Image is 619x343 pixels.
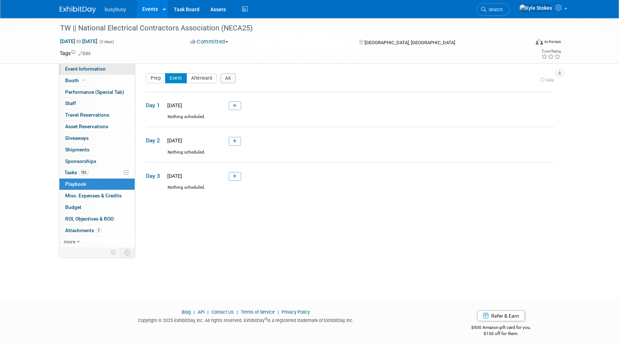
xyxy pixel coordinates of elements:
[59,179,135,190] a: Playbook
[486,7,503,12] span: Search
[146,172,164,180] span: Day 3
[59,167,135,178] a: Tasks18%
[198,309,205,315] a: API
[108,248,120,257] td: Personalize Event Tab Strip
[476,3,510,16] a: Search
[265,317,267,321] sup: ®
[146,114,554,126] div: Nothing scheduled.
[60,38,98,45] span: [DATE] [DATE]
[59,236,135,247] a: more
[235,309,240,315] span: |
[120,248,135,257] td: Toggle Event Tabs
[65,216,114,222] span: ROI, Objectives & ROO
[59,144,135,155] a: Shipments
[96,227,101,233] span: 2
[65,181,86,187] span: Playbook
[186,73,217,83] button: Afterward
[211,309,234,315] a: Contact Us
[60,315,432,324] div: Copyright © 2025 ExhibitDay, Inc. All rights reserved. ExhibitDay is a registered trademark of Ex...
[64,170,89,175] span: Tasks
[79,170,89,175] span: 18%
[165,173,182,179] span: [DATE]
[59,87,135,98] a: Performance (Special Tab)
[165,138,182,143] span: [DATE]
[165,73,187,83] button: Event
[220,73,236,83] button: All
[146,137,164,145] span: Day 2
[365,40,455,45] span: [GEOGRAPHIC_DATA], [GEOGRAPHIC_DATA]
[65,100,76,106] span: Staff
[65,124,108,129] span: Asset Reservations
[65,135,89,141] span: Giveaways
[65,158,96,164] span: Sponsorships
[519,4,552,12] img: Kyle Stokes
[65,147,89,152] span: Shipments
[79,51,90,56] a: Edit
[146,101,164,109] span: Day 1
[182,309,191,315] a: Blog
[65,204,81,210] span: Budget
[99,39,114,44] span: (3 days)
[165,103,182,108] span: [DATE]
[82,78,86,82] i: Booth reservation complete
[105,7,126,12] span: busybusy
[59,213,135,225] a: ROI, Objectives & ROO
[146,184,554,197] div: Nothing scheduled.
[443,331,560,337] div: $150 off for them.
[206,309,210,315] span: |
[58,22,518,35] div: TW || National Electrical Contractors Association (NECA25)
[59,225,135,236] a: Attachments2
[75,38,82,44] span: to
[65,112,109,118] span: Travel Reservations
[59,63,135,75] a: Event Information
[146,73,165,83] button: Prep
[477,310,525,321] a: Refer & Earn
[65,89,124,95] span: Performance (Special Tab)
[544,39,561,45] div: In-Person
[59,202,135,213] a: Budget
[59,156,135,167] a: Sponsorships
[59,109,135,121] a: Travel Reservations
[146,149,554,162] div: Nothing scheduled.
[188,38,231,46] button: Committed
[65,227,101,233] span: Attachments
[65,193,122,198] span: Misc. Expenses & Credits
[59,190,135,201] a: Misc. Expenses & Credits
[443,320,560,336] div: $500 Amazon gift card for you,
[64,239,75,244] span: more
[541,50,561,53] div: Event Rating
[546,78,554,83] span: help
[65,78,87,83] span: Booth
[536,39,543,45] img: Format-Inperson.png
[276,309,281,315] span: |
[282,309,310,315] a: Privacy Policy
[60,6,96,13] img: ExhibitDay
[59,133,135,144] a: Giveaways
[192,309,197,315] span: |
[65,66,106,72] span: Event Information
[59,75,135,86] a: Booth
[241,309,275,315] a: Terms of Service
[60,50,90,57] td: Tags
[59,121,135,132] a: Asset Reservations
[59,98,135,109] a: Staff
[487,38,561,49] div: Event Format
